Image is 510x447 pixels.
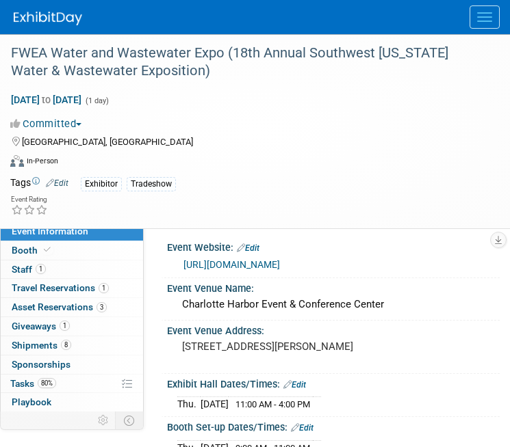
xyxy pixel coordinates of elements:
[84,96,109,105] span: (1 day)
[167,321,500,338] div: Event Venue Address:
[291,423,314,433] a: Edit
[46,178,68,188] a: Edit
[1,336,143,355] a: Shipments8
[470,5,500,29] button: Menu
[1,298,143,316] a: Asset Reservations3
[177,397,201,411] td: Thu.
[10,378,56,389] span: Tasks
[12,226,88,236] span: Event Information
[26,156,58,166] div: In-Person
[12,282,109,293] span: Travel Reservations
[10,176,68,191] td: Tags
[61,340,71,350] span: 8
[1,317,143,336] a: Giveaways1
[12,340,71,351] span: Shipments
[22,137,193,147] span: [GEOGRAPHIC_DATA], [GEOGRAPHIC_DATA]
[10,155,24,166] img: Format-Inperson.png
[99,283,109,293] span: 1
[44,246,51,254] i: Booth reservation complete
[92,411,116,429] td: Personalize Event Tab Strip
[12,359,71,370] span: Sponsorships
[1,222,143,241] a: Event Information
[40,94,53,105] span: to
[235,399,310,409] span: 11:00 AM - 4:00 PM
[167,374,500,392] div: Exhibit Hall Dates/Times:
[12,321,70,331] span: Giveaways
[1,260,143,279] a: Staff1
[167,417,500,435] div: Booth Set-up Dates/Times:
[12,301,107,312] span: Asset Reservations
[116,411,144,429] td: Toggle Event Tabs
[167,237,500,255] div: Event Website:
[12,396,51,407] span: Playbook
[38,378,56,388] span: 80%
[1,375,143,393] a: Tasks80%
[167,278,500,295] div: Event Venue Name:
[12,245,53,256] span: Booth
[1,241,143,260] a: Booth
[6,41,483,83] div: FWEA Water and Wastewater Expo (18th Annual Southwest [US_STATE] Water & Wastewater Exposition)
[10,94,82,106] span: [DATE] [DATE]
[201,397,229,411] td: [DATE]
[237,243,259,253] a: Edit
[97,302,107,312] span: 3
[177,294,489,315] div: Charlotte Harbor Event & Conference Center
[12,264,46,275] span: Staff
[10,153,483,174] div: Event Format
[1,355,143,374] a: Sponsorships
[182,340,485,353] pre: [STREET_ADDRESS][PERSON_NAME]
[14,12,82,25] img: ExhibitDay
[60,321,70,331] span: 1
[127,177,176,191] div: Tradeshow
[81,177,122,191] div: Exhibitor
[283,380,306,390] a: Edit
[10,117,87,131] button: Committed
[36,264,46,274] span: 1
[183,259,280,270] a: [URL][DOMAIN_NAME]
[1,279,143,297] a: Travel Reservations1
[1,393,143,411] a: Playbook
[11,196,48,203] div: Event Rating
